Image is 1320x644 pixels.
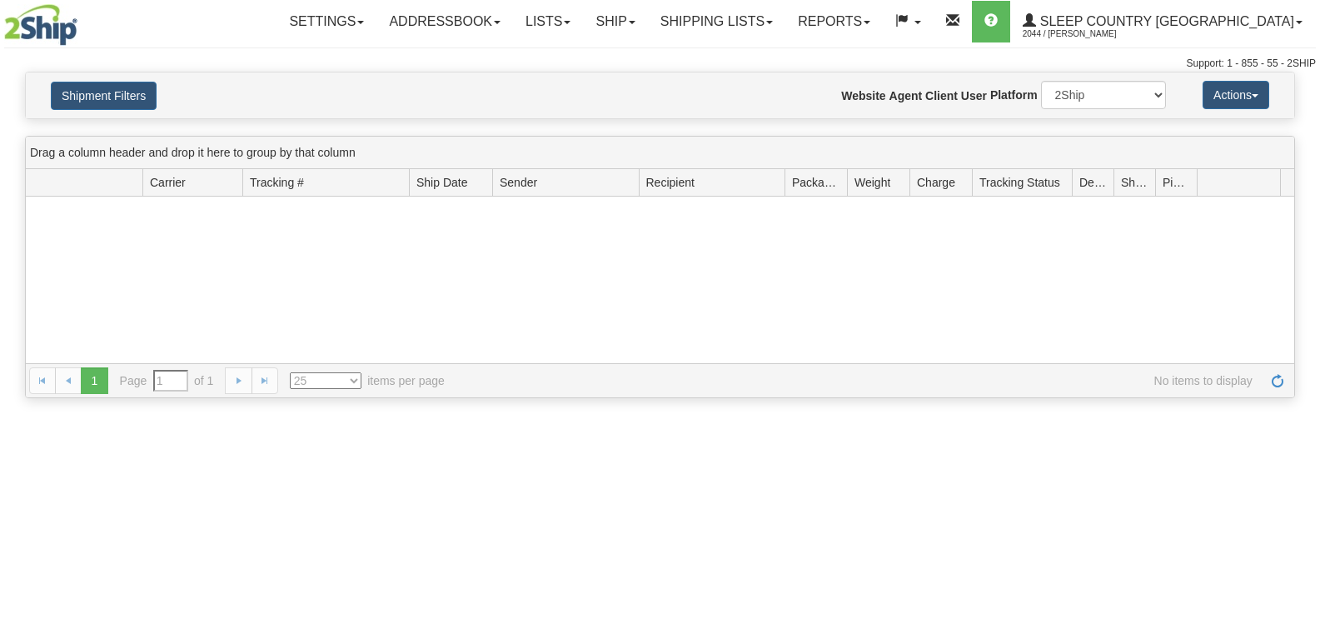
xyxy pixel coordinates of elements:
span: Recipient [646,174,695,191]
span: Sender [500,174,537,191]
label: Client [925,87,958,104]
a: Ship [583,1,647,42]
span: 2044 / [PERSON_NAME] [1023,26,1148,42]
label: Website [841,87,885,104]
img: logo2044.jpg [4,4,77,46]
span: Ship Date [416,174,467,191]
span: Shipment Issues [1121,174,1148,191]
a: Refresh [1264,367,1291,394]
div: grid grouping header [26,137,1294,169]
button: Actions [1203,81,1269,109]
span: Page of 1 [120,370,214,392]
a: Addressbook [376,1,513,42]
a: Lists [513,1,583,42]
a: Settings [276,1,376,42]
span: No items to display [468,372,1253,389]
span: Carrier [150,174,186,191]
span: Delivery Status [1079,174,1107,191]
a: Reports [785,1,883,42]
span: Charge [917,174,955,191]
label: Platform [990,87,1038,103]
button: Shipment Filters [51,82,157,110]
a: Shipping lists [648,1,785,42]
span: Weight [854,174,890,191]
label: Agent [889,87,923,104]
span: Sleep Country [GEOGRAPHIC_DATA] [1036,14,1294,28]
label: User [961,87,987,104]
span: 1 [81,367,107,394]
span: Tracking # [250,174,304,191]
div: Support: 1 - 855 - 55 - 2SHIP [4,57,1316,71]
span: Packages [792,174,840,191]
span: items per page [290,372,445,389]
a: Sleep Country [GEOGRAPHIC_DATA] 2044 / [PERSON_NAME] [1010,1,1315,42]
span: Pickup Status [1163,174,1190,191]
span: Tracking Status [979,174,1060,191]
